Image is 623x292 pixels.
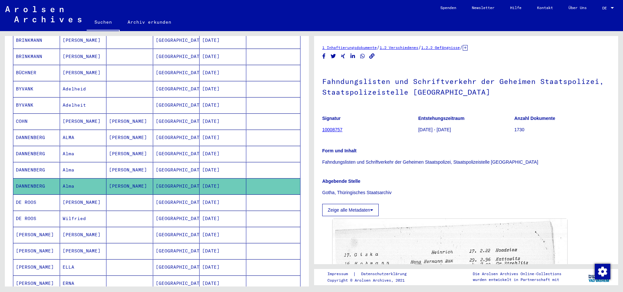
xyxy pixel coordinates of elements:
[327,277,414,283] p: Copyright © Arolsen Archives, 2021
[153,97,200,113] mat-cell: [GEOGRAPHIC_DATA]
[153,178,200,194] mat-cell: [GEOGRAPHIC_DATA]
[106,113,153,129] mat-cell: [PERSON_NAME]
[421,45,460,50] a: 1.2.2 Gefängnisse
[60,162,107,178] mat-cell: Alma
[200,81,246,97] mat-cell: [DATE]
[153,49,200,64] mat-cell: [GEOGRAPHIC_DATA]
[380,45,418,50] a: 1.2 Verschiedenes
[5,6,81,22] img: Arolsen_neg.svg
[13,130,60,146] mat-cell: DANNENBERG
[200,49,246,64] mat-cell: [DATE]
[349,52,356,60] button: Share on LinkedIn
[340,52,347,60] button: Share on Xing
[418,44,421,50] span: /
[153,32,200,48] mat-cell: [GEOGRAPHIC_DATA]
[322,189,610,196] p: Gotha, Thüringisches Staatsarchiv
[322,159,610,166] p: Fahndungslisten und Schriftverkehr der Geheimen Staatspolizei, Staatspolizeistelle [GEOGRAPHIC_DATA]
[60,243,107,259] mat-cell: [PERSON_NAME]
[13,113,60,129] mat-cell: COHN
[60,113,107,129] mat-cell: [PERSON_NAME]
[322,179,360,184] b: Abgebende Stelle
[13,32,60,48] mat-cell: BRINKMANN
[153,194,200,210] mat-cell: [GEOGRAPHIC_DATA]
[106,178,153,194] mat-cell: [PERSON_NAME]
[106,146,153,162] mat-cell: [PERSON_NAME]
[87,14,120,31] a: Suchen
[13,227,60,243] mat-cell: [PERSON_NAME]
[418,126,514,133] p: [DATE] - [DATE]
[418,116,464,121] b: Entstehungszeitraum
[200,243,246,259] mat-cell: [DATE]
[13,49,60,64] mat-cell: BRINKMANN
[153,227,200,243] mat-cell: [GEOGRAPHIC_DATA]
[356,271,414,277] a: Datenschutzerklärung
[60,32,107,48] mat-cell: [PERSON_NAME]
[200,65,246,81] mat-cell: [DATE]
[60,130,107,146] mat-cell: ALMA
[60,97,107,113] mat-cell: Adelheit
[153,130,200,146] mat-cell: [GEOGRAPHIC_DATA]
[153,65,200,81] mat-cell: [GEOGRAPHIC_DATA]
[595,264,610,279] img: Zustimmung ändern
[200,162,246,178] mat-cell: [DATE]
[60,146,107,162] mat-cell: Alma
[322,66,610,106] h1: Fahndungslisten und Schriftverkehr der Geheimen Staatspolizei, Staatspolizeistelle [GEOGRAPHIC_DATA]
[200,97,246,113] mat-cell: [DATE]
[322,204,379,216] button: Zeige alle Metadaten
[153,146,200,162] mat-cell: [GEOGRAPHIC_DATA]
[13,178,60,194] mat-cell: DANNENBERG
[13,146,60,162] mat-cell: DANNENBERG
[200,130,246,146] mat-cell: [DATE]
[200,113,246,129] mat-cell: [DATE]
[321,52,327,60] button: Share on Facebook
[60,65,107,81] mat-cell: [PERSON_NAME]
[473,271,561,277] p: Die Arolsen Archives Online-Collections
[153,113,200,129] mat-cell: [GEOGRAPHIC_DATA]
[473,277,561,283] p: wurden entwickelt in Partnerschaft mit
[60,227,107,243] mat-cell: [PERSON_NAME]
[322,148,357,153] b: Form und Inhalt
[330,52,337,60] button: Share on Twitter
[60,194,107,210] mat-cell: [PERSON_NAME]
[200,178,246,194] mat-cell: [DATE]
[13,211,60,227] mat-cell: DE ROOS
[60,81,107,97] mat-cell: Adelheid
[153,275,200,291] mat-cell: [GEOGRAPHIC_DATA]
[200,194,246,210] mat-cell: [DATE]
[327,271,414,277] div: |
[13,162,60,178] mat-cell: DANNENBERG
[60,211,107,227] mat-cell: Wilfried
[153,81,200,97] mat-cell: [GEOGRAPHIC_DATA]
[200,32,246,48] mat-cell: [DATE]
[106,162,153,178] mat-cell: [PERSON_NAME]
[153,243,200,259] mat-cell: [GEOGRAPHIC_DATA]
[322,127,342,132] a: 10008757
[13,275,60,291] mat-cell: [PERSON_NAME]
[106,130,153,146] mat-cell: [PERSON_NAME]
[13,81,60,97] mat-cell: BYVANK
[327,271,353,277] a: Impressum
[200,146,246,162] mat-cell: [DATE]
[200,275,246,291] mat-cell: [DATE]
[13,97,60,113] mat-cell: BYVANK
[13,65,60,81] mat-cell: BÜCHNER
[322,45,377,50] a: 1 Inhaftierungsdokumente
[514,126,610,133] p: 1730
[153,259,200,275] mat-cell: [GEOGRAPHIC_DATA]
[602,6,609,10] span: DE
[322,116,341,121] b: Signatur
[13,243,60,259] mat-cell: [PERSON_NAME]
[460,44,463,50] span: /
[13,194,60,210] mat-cell: DE ROOS
[153,211,200,227] mat-cell: [GEOGRAPHIC_DATA]
[369,52,375,60] button: Copy link
[514,116,555,121] b: Anzahl Dokumente
[359,52,366,60] button: Share on WhatsApp
[60,259,107,275] mat-cell: ELLA
[60,49,107,64] mat-cell: [PERSON_NAME]
[120,14,179,30] a: Archiv erkunden
[377,44,380,50] span: /
[200,211,246,227] mat-cell: [DATE]
[200,259,246,275] mat-cell: [DATE]
[200,227,246,243] mat-cell: [DATE]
